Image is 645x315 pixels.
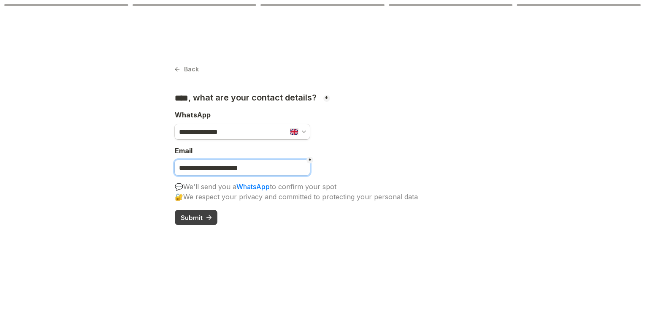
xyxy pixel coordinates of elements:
input: Untitled email field [175,160,310,175]
span: 💬 [175,182,183,191]
span: We respect your privacy and committed to protecting your personal data [183,193,418,201]
button: Back [175,63,199,75]
span: WhatsApp [175,111,211,119]
input: , what are your contact details? [175,124,310,139]
span: Submit [181,215,203,221]
span: Email [175,147,192,155]
span: Back [184,66,199,72]
div: 🔐 [175,192,470,202]
span: to confirm your spot [270,182,336,191]
span: We'll send you a [183,182,236,191]
button: Submit [175,210,217,225]
img: GB flag [290,129,298,135]
a: WhatsApp [236,182,270,191]
h3: , what are your contact details? [175,92,319,103]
